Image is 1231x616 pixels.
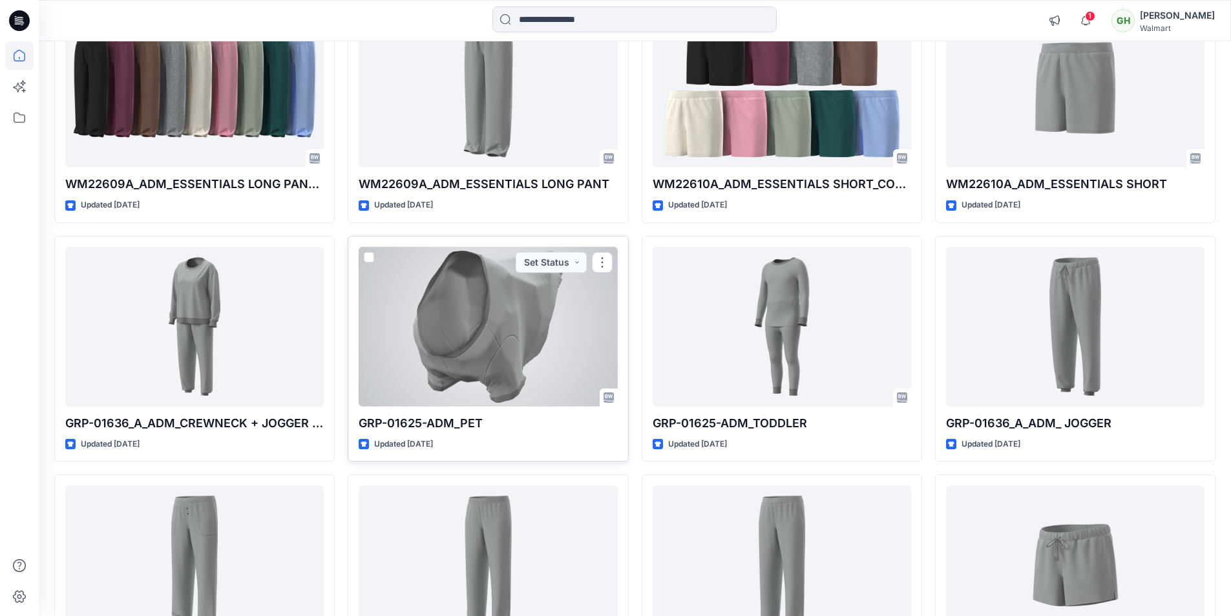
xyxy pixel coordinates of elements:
p: Updated [DATE] [668,198,727,212]
p: Updated [DATE] [374,438,433,451]
p: WM22609A_ADM_ESSENTIALS LONG PANT [359,175,617,193]
p: WM22610A_ADM_ESSENTIALS SHORT_COLORWAY [653,175,911,193]
p: GRP-01625-ADM_PET [359,414,617,432]
p: WM22610A_ADM_ESSENTIALS SHORT [946,175,1205,193]
p: Updated [DATE] [668,438,727,451]
span: 1 [1085,11,1095,21]
a: GRP-01636_A_ADM_ JOGGER [946,247,1205,407]
a: WM22609A_ADM_ESSENTIALS LONG PANT_COLORWAY [65,8,324,168]
p: Updated [DATE] [81,438,140,451]
p: Updated [DATE] [962,198,1020,212]
div: [PERSON_NAME] [1140,8,1215,23]
p: Updated [DATE] [962,438,1020,451]
p: GRP-01636_A_ADM_ JOGGER [946,414,1205,432]
a: WM22610A_ADM_ESSENTIALS SHORT_COLORWAY [653,8,911,168]
p: Updated [DATE] [374,198,433,212]
a: GRP-01625-ADM_TODDLER [653,247,911,407]
p: Updated [DATE] [81,198,140,212]
a: WM22609A_ADM_ESSENTIALS LONG PANT [359,8,617,168]
a: WM22610A_ADM_ESSENTIALS SHORT [946,8,1205,168]
a: GRP-01636_A_ADM_CREWNECK + JOGGER SET [65,247,324,407]
p: WM22609A_ADM_ESSENTIALS LONG PANT_COLORWAY [65,175,324,193]
p: GRP-01636_A_ADM_CREWNECK + JOGGER SET [65,414,324,432]
div: GH [1111,9,1135,32]
div: Walmart [1140,23,1215,33]
a: GRP-01625-ADM_PET [359,247,617,407]
p: GRP-01625-ADM_TODDLER [653,414,911,432]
